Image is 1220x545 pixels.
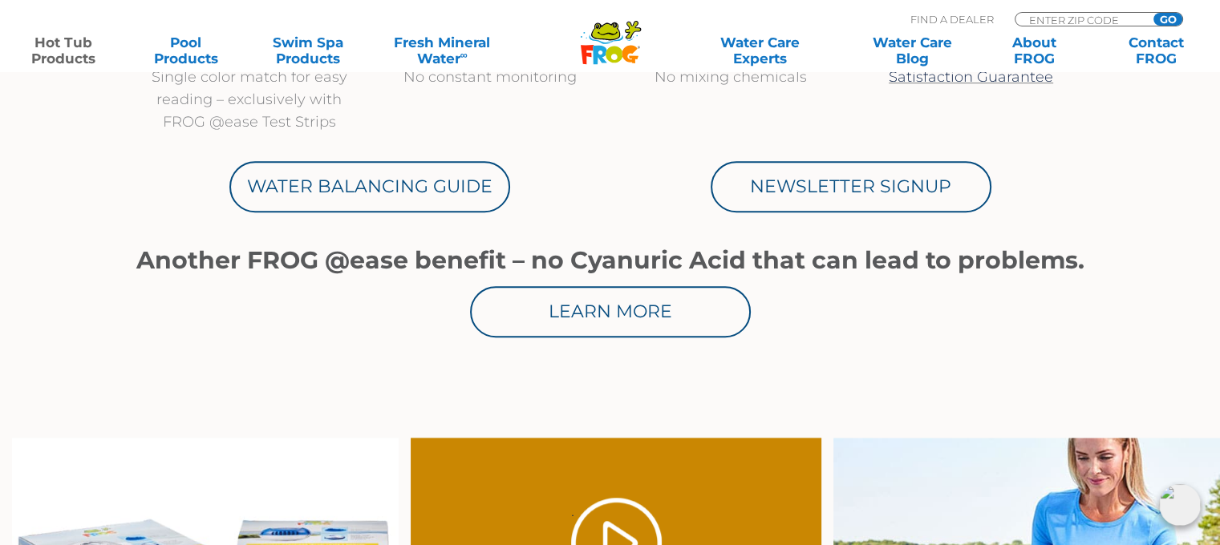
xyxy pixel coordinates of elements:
[129,247,1092,274] h1: Another FROG @ease benefit – no Cyanuric Acid that can lead to problems.
[1109,34,1204,67] a: ContactFROG
[626,66,835,88] p: No mixing chemicals
[229,161,510,212] a: Water Balancing Guide
[683,34,837,67] a: Water CareExperts
[138,34,233,67] a: PoolProducts
[1153,13,1182,26] input: GO
[889,68,1053,86] a: Satisfaction Guarantee
[16,34,111,67] a: Hot TubProducts
[470,286,751,337] a: Learn More
[386,66,594,88] p: No constant monitoring
[460,49,467,61] sup: ∞
[987,34,1081,67] a: AboutFROG
[865,34,959,67] a: Water CareBlog
[1027,13,1136,26] input: Zip Code Form
[145,66,354,133] p: Single color match for easy reading – exclusively with FROG @ease Test Strips
[910,12,994,26] p: Find A Dealer
[1159,484,1201,526] img: openIcon
[711,161,991,212] a: Newsletter Signup
[261,34,355,67] a: Swim SpaProducts
[383,34,501,67] a: Fresh MineralWater∞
